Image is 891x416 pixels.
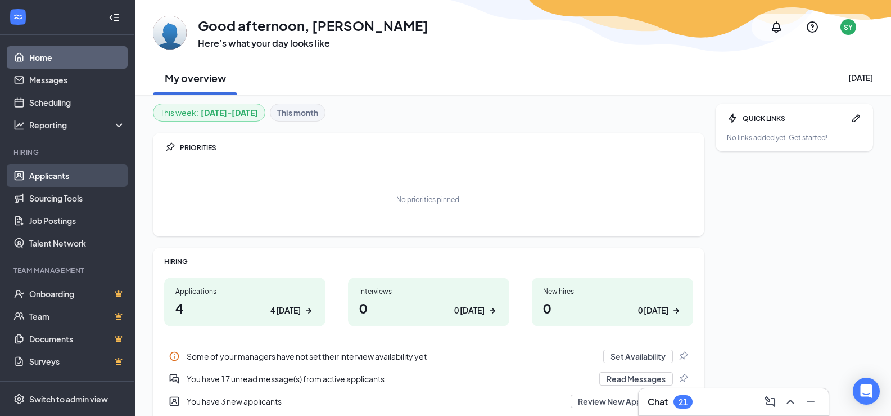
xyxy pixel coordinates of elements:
svg: Info [169,351,180,362]
a: Messages [29,69,125,91]
div: HIRING [164,257,693,266]
svg: Notifications [770,20,783,34]
svg: ArrowRight [671,305,682,316]
a: DocumentsCrown [29,328,125,350]
button: ChevronUp [781,393,799,411]
svg: Pin [164,142,175,153]
a: UserEntityYou have 3 new applicantsReview New ApplicantsPin [164,390,693,413]
a: Interviews00 [DATE]ArrowRight [348,278,509,326]
svg: Collapse [108,12,120,23]
a: Sourcing Tools [29,187,125,209]
svg: ArrowRight [303,305,314,316]
div: 21 [679,397,688,407]
svg: UserEntity [169,396,180,407]
a: New hires00 [DATE]ArrowRight [532,278,693,326]
div: Team Management [13,266,123,275]
div: PRIORITIES [180,143,693,153]
div: Hiring [13,147,123,157]
svg: Pin [677,373,689,384]
div: Some of your managers have not set their interview availability yet [164,345,693,368]
div: No priorities pinned. [396,195,461,204]
img: Skyler Yamada [153,16,187,50]
div: No links added yet. Get started! [727,133,862,142]
div: Applications [175,287,314,296]
div: SY [844,23,853,32]
h1: Good afternoon, [PERSON_NAME] [198,16,428,35]
div: 0 [DATE] [638,305,668,316]
div: You have 3 new applicants [187,396,564,407]
button: Minimize [802,393,820,411]
div: Open Intercom Messenger [853,378,880,405]
a: InfoSome of your managers have not set their interview availability yetSet AvailabilityPin [164,345,693,368]
div: Interviews [359,287,498,296]
svg: WorkstreamLogo [12,11,24,23]
h2: My overview [165,71,226,85]
svg: ComposeMessage [763,395,777,409]
button: Set Availability [603,350,673,363]
div: QUICK LINKS [743,114,846,123]
div: This week : [160,106,258,119]
h1: 0 [543,298,682,317]
b: This month [277,106,318,119]
h1: 0 [359,298,498,317]
div: Reporting [29,119,126,131]
div: [DATE] [848,72,873,83]
a: OnboardingCrown [29,283,125,305]
button: ComposeMessage [761,393,779,411]
div: 4 [DATE] [270,305,301,316]
a: DoubleChatActiveYou have 17 unread message(s) from active applicantsRead MessagesPin [164,368,693,390]
h3: Chat [648,396,668,408]
div: New hires [543,287,682,296]
a: Applications44 [DATE]ArrowRight [164,278,325,326]
svg: ChevronUp [784,395,797,409]
a: Applicants [29,164,125,187]
div: Switch to admin view [29,393,108,405]
div: You have 17 unread message(s) from active applicants [164,368,693,390]
svg: Bolt [727,113,738,124]
svg: Analysis [13,119,25,131]
svg: Pen [851,113,862,124]
a: Scheduling [29,91,125,114]
div: You have 3 new applicants [164,390,693,413]
a: Home [29,46,125,69]
a: TeamCrown [29,305,125,328]
svg: QuestionInfo [806,20,819,34]
button: Read Messages [599,372,673,386]
a: Job Postings [29,209,125,232]
div: 0 [DATE] [454,305,485,316]
button: Review New Applicants [571,395,673,408]
div: You have 17 unread message(s) from active applicants [187,373,593,384]
h1: 4 [175,298,314,317]
svg: ArrowRight [487,305,498,316]
svg: Minimize [804,395,817,409]
a: SurveysCrown [29,350,125,373]
b: [DATE] - [DATE] [201,106,258,119]
svg: Settings [13,393,25,405]
div: Some of your managers have not set their interview availability yet [187,351,596,362]
svg: Pin [677,351,689,362]
a: Talent Network [29,232,125,254]
h3: Here’s what your day looks like [198,37,428,50]
svg: DoubleChatActive [169,373,180,384]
